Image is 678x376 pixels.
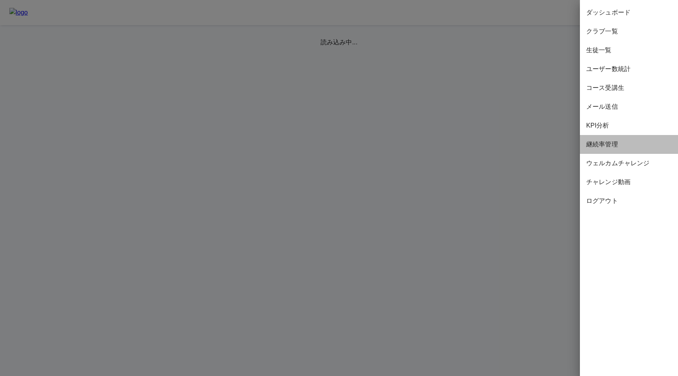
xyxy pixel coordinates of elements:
[586,140,672,149] span: 継続率管理
[586,64,672,74] span: ユーザー数統計
[580,22,678,41] div: クラブ一覧
[580,78,678,97] div: コース受講生
[580,97,678,116] div: メール送信
[586,159,672,168] span: ウェルカムチャレンジ
[586,102,672,111] span: メール送信
[580,116,678,135] div: KPI分析
[580,3,678,22] div: ダッシュボード
[580,41,678,60] div: 生徒一覧
[586,27,672,36] span: クラブ一覧
[580,135,678,154] div: 継続率管理
[586,121,672,130] span: KPI分析
[580,173,678,192] div: チャレンジ動画
[586,196,672,206] span: ログアウト
[586,8,672,17] span: ダッシュボード
[580,154,678,173] div: ウェルカムチャレンジ
[580,60,678,78] div: ユーザー数統計
[586,177,672,187] span: チャレンジ動画
[580,192,678,210] div: ログアウト
[586,83,672,93] span: コース受講生
[586,46,672,55] span: 生徒一覧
